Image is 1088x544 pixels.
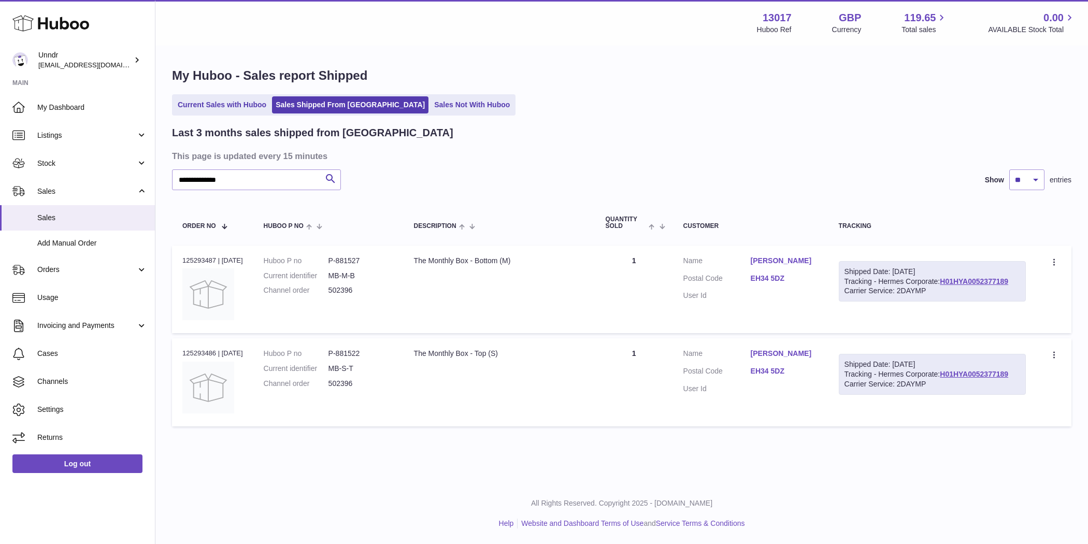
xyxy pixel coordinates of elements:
[751,256,818,266] a: [PERSON_NAME]
[901,11,948,35] a: 119.65 Total sales
[839,11,861,25] strong: GBP
[38,61,152,69] span: [EMAIL_ADDRESS][DOMAIN_NAME]
[328,349,393,359] dd: P-881522
[264,379,328,389] dt: Channel order
[328,256,393,266] dd: P-881527
[904,11,936,25] span: 119.65
[940,277,1008,285] a: H01HYA0052377189
[940,370,1008,378] a: H01HYA0052377189
[751,366,818,376] a: EH34 5DZ
[12,454,142,473] a: Log out
[37,238,147,248] span: Add Manual Order
[683,256,751,268] dt: Name
[901,25,948,35] span: Total sales
[37,349,147,359] span: Cases
[683,223,818,230] div: Customer
[172,67,1071,84] h1: My Huboo - Sales report Shipped
[37,265,136,275] span: Orders
[988,25,1076,35] span: AVAILABLE Stock Total
[839,354,1026,395] div: Tracking - Hermes Corporate:
[37,377,147,386] span: Channels
[328,271,393,281] dd: MB-M-B
[264,349,328,359] dt: Huboo P no
[839,261,1026,302] div: Tracking - Hermes Corporate:
[683,366,751,379] dt: Postal Code
[12,52,28,68] img: sofiapanwar@gmail.com
[518,519,745,528] li: and
[751,274,818,283] a: EH34 5DZ
[37,213,147,223] span: Sales
[264,285,328,295] dt: Channel order
[414,223,456,230] span: Description
[844,360,1020,369] div: Shipped Date: [DATE]
[328,364,393,374] dd: MB-S-T
[182,256,243,265] div: 125293487 | [DATE]
[414,256,585,266] div: The Monthly Box - Bottom (M)
[521,519,643,527] a: Website and Dashboard Terms of Use
[182,362,234,413] img: no-photo.jpg
[182,223,216,230] span: Order No
[595,338,673,426] td: 1
[37,103,147,112] span: My Dashboard
[1050,175,1071,185] span: entries
[37,187,136,196] span: Sales
[431,96,513,113] a: Sales Not With Huboo
[37,433,147,442] span: Returns
[182,349,243,358] div: 125293486 | [DATE]
[988,11,1076,35] a: 0.00 AVAILABLE Stock Total
[656,519,745,527] a: Service Terms & Conditions
[174,96,270,113] a: Current Sales with Huboo
[182,268,234,320] img: no-photo.jpg
[37,293,147,303] span: Usage
[763,11,792,25] strong: 13017
[844,267,1020,277] div: Shipped Date: [DATE]
[272,96,428,113] a: Sales Shipped From [GEOGRAPHIC_DATA]
[172,126,453,140] h2: Last 3 months sales shipped from [GEOGRAPHIC_DATA]
[264,256,328,266] dt: Huboo P no
[606,216,647,230] span: Quantity Sold
[832,25,862,35] div: Currency
[844,379,1020,389] div: Carrier Service: 2DAYMP
[328,379,393,389] dd: 502396
[264,271,328,281] dt: Current identifier
[757,25,792,35] div: Huboo Ref
[264,364,328,374] dt: Current identifier
[164,498,1080,508] p: All Rights Reserved. Copyright 2025 - [DOMAIN_NAME]
[683,349,751,361] dt: Name
[37,321,136,331] span: Invoicing and Payments
[751,349,818,359] a: [PERSON_NAME]
[328,285,393,295] dd: 502396
[839,223,1026,230] div: Tracking
[683,291,751,300] dt: User Id
[172,150,1069,162] h3: This page is updated every 15 minutes
[38,50,132,70] div: Unndr
[844,286,1020,296] div: Carrier Service: 2DAYMP
[414,349,585,359] div: The Monthly Box - Top (S)
[264,223,304,230] span: Huboo P no
[499,519,514,527] a: Help
[683,384,751,394] dt: User Id
[683,274,751,286] dt: Postal Code
[37,159,136,168] span: Stock
[595,246,673,333] td: 1
[1043,11,1064,25] span: 0.00
[37,131,136,140] span: Listings
[985,175,1004,185] label: Show
[37,405,147,414] span: Settings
